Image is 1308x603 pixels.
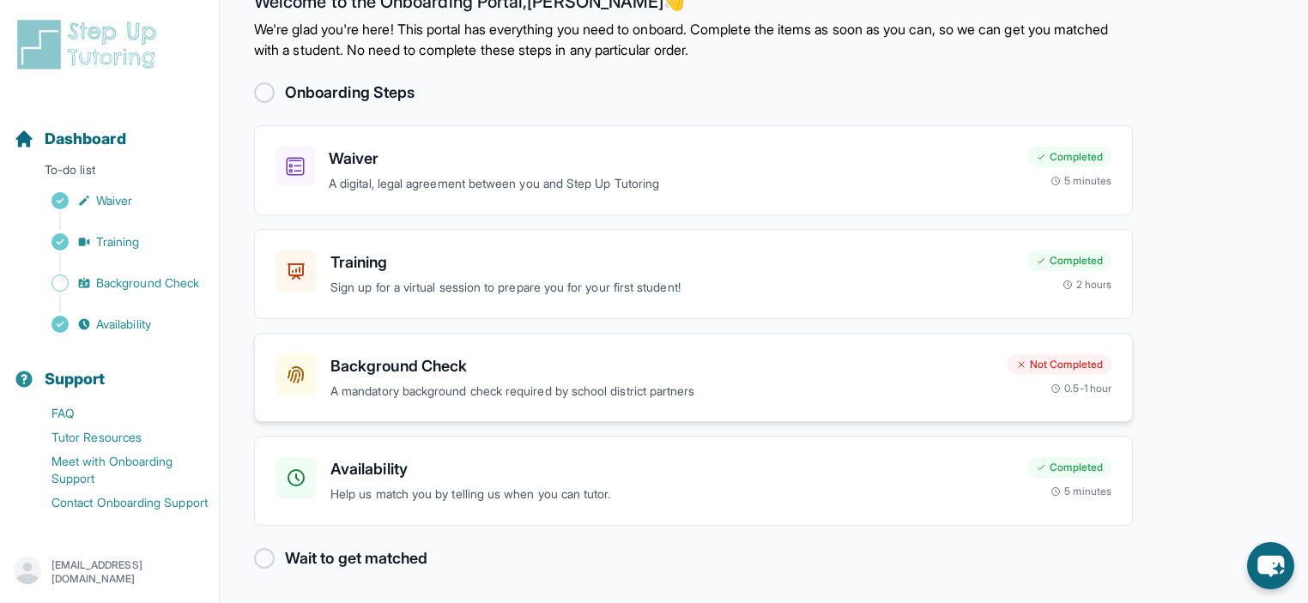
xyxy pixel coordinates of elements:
[96,316,151,333] span: Availability
[14,491,219,515] a: Contact Onboarding Support
[1027,457,1111,478] div: Completed
[330,457,1014,481] h3: Availability
[14,312,219,336] a: Availability
[1051,485,1111,498] div: 5 minutes
[330,485,1014,504] p: Help us match you by telling us when you can tutor.
[285,546,427,570] h2: Wait to get matched
[329,147,1014,171] h3: Waiver
[254,19,1133,60] p: We're glad you're here! This portal has everything you need to onboard. Complete the items as soo...
[254,436,1133,526] a: AvailabilityHelp us match you by telling us when you can tutor.Completed5 minutes
[7,99,212,158] button: Dashboard
[330,278,1014,298] p: Sign up for a virtual session to prepare you for your first student!
[1008,354,1111,375] div: Not Completed
[1063,278,1112,292] div: 2 hours
[96,233,140,250] span: Training
[14,425,219,449] a: Tutor Resources
[14,449,219,491] a: Meet with Onboarding Support
[7,340,212,398] button: Support
[7,161,212,185] p: To-do list
[330,354,994,378] h3: Background Check
[1051,174,1111,188] div: 5 minutes
[96,192,132,209] span: Waiver
[1247,542,1294,589] button: chat-button
[254,333,1133,423] a: Background CheckA mandatory background check required by school district partnersNot Completed0.5...
[51,558,205,586] p: [EMAIL_ADDRESS][DOMAIN_NAME]
[254,125,1133,215] a: WaiverA digital, legal agreement between you and Step Up TutoringCompleted5 minutes
[285,81,415,105] h2: Onboarding Steps
[329,174,1014,194] p: A digital, legal agreement between you and Step Up Tutoring
[254,229,1133,319] a: TrainingSign up for a virtual session to prepare you for your first student!Completed2 hours
[1027,250,1111,271] div: Completed
[14,127,126,151] a: Dashboard
[45,367,106,391] span: Support
[14,230,219,254] a: Training
[14,401,219,425] a: FAQ
[96,274,199,292] span: Background Check
[330,250,1014,274] h3: Training
[45,127,126,151] span: Dashboard
[330,382,994,401] p: A mandatory background check required by school district partners
[14,557,205,588] button: [EMAIL_ADDRESS][DOMAIN_NAME]
[14,17,167,72] img: logo
[1051,382,1111,395] div: 0.5-1 hour
[14,271,219,295] a: Background Check
[14,189,219,213] a: Waiver
[1027,147,1111,167] div: Completed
